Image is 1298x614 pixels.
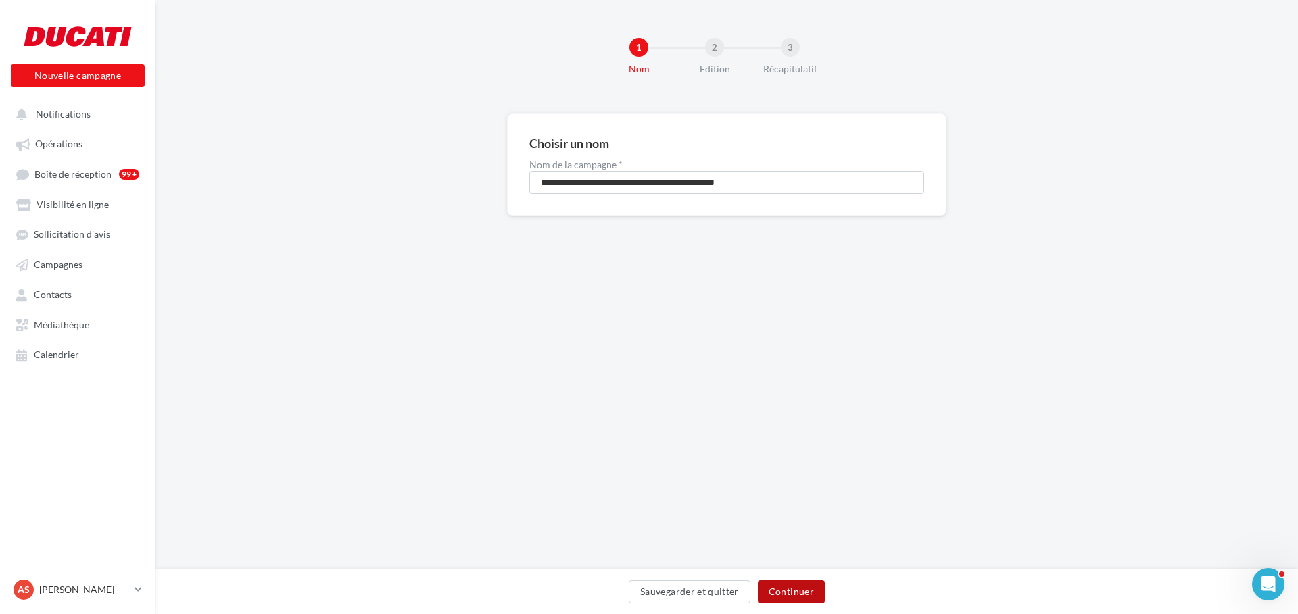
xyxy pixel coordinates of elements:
div: 99+ [119,169,139,180]
div: 3 [781,38,800,57]
div: 2 [705,38,724,57]
a: AS [PERSON_NAME] [11,577,145,603]
div: Récapitulatif [747,62,834,76]
a: Campagnes [8,252,147,276]
div: 1 [629,38,648,57]
a: Calendrier [8,342,147,366]
div: Choisir un nom [529,137,609,149]
span: Boîte de réception [34,168,112,180]
label: Nom de la campagne * [529,160,924,170]
button: Nouvelle campagne [11,64,145,87]
iframe: Intercom live chat [1252,568,1284,600]
span: Contacts [34,289,72,301]
div: Edition [671,62,758,76]
span: AS [18,583,30,596]
a: Sollicitation d'avis [8,222,147,246]
a: Contacts [8,282,147,306]
p: [PERSON_NAME] [39,583,129,596]
span: Notifications [36,108,91,120]
button: Notifications [8,101,142,126]
span: Médiathèque [34,319,89,330]
span: Visibilité en ligne [37,199,109,210]
a: Médiathèque [8,312,147,336]
div: Nom [596,62,682,76]
a: Visibilité en ligne [8,192,147,216]
span: Opérations [35,138,82,150]
button: Sauvegarder et quitter [629,580,750,603]
span: Campagnes [34,259,82,270]
span: Sollicitation d'avis [34,229,110,240]
span: Calendrier [34,349,79,361]
button: Continuer [758,580,825,603]
a: Boîte de réception99+ [8,161,147,186]
a: Opérations [8,131,147,155]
